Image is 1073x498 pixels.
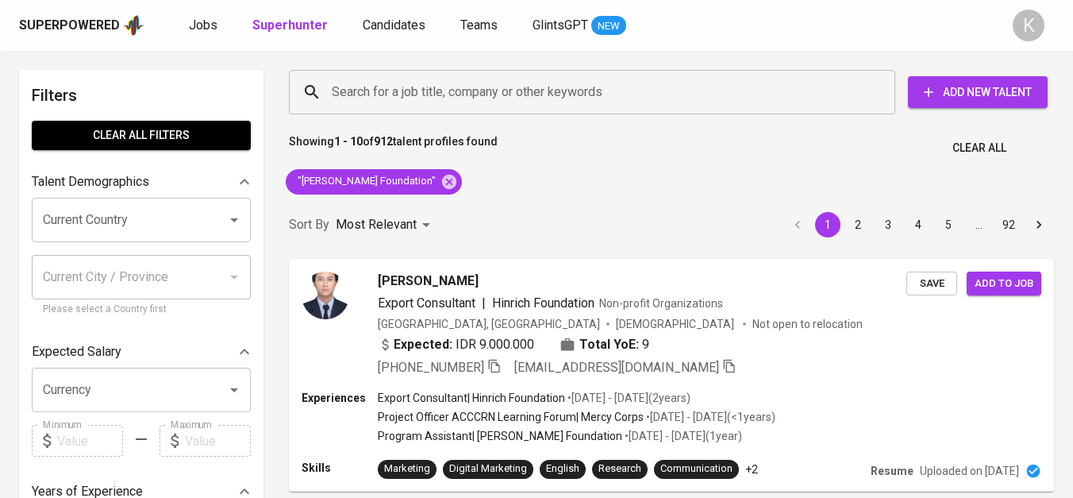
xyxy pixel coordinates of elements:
button: Open [223,209,245,231]
b: 912 [374,135,393,148]
span: Jobs [189,17,217,33]
a: Candidates [363,16,429,36]
span: Clear All filters [44,125,238,145]
a: Superhunter [252,16,331,36]
div: … [966,217,991,233]
button: Go to page 92 [996,212,1021,237]
b: Superhunter [252,17,328,33]
span: Export Consultant [378,295,475,311]
button: page 1 [815,212,840,237]
span: Add to job [975,275,1033,293]
p: • [DATE] - [DATE] ( <1 years ) [644,409,775,425]
a: [PERSON_NAME]Export Consultant|Hinrich FoundationNon-profit Organizations[GEOGRAPHIC_DATA], [GEOG... [289,259,1054,492]
a: Teams [460,16,501,36]
p: Project Officer ACCCRN Learning Forum | Mercy Corps [378,409,644,425]
a: Superpoweredapp logo [19,14,144,37]
span: GlintsGPT [533,17,588,33]
button: Save [906,272,957,296]
span: Hinrich Foundation [492,295,594,311]
p: Talent Demographics [32,172,149,191]
b: Total YoE: [579,335,639,354]
div: [GEOGRAPHIC_DATA], [GEOGRAPHIC_DATA] [378,316,600,332]
div: Marketing [384,461,430,477]
input: Value [185,425,251,457]
h6: Filters [32,83,251,108]
p: Sort By [289,215,329,234]
button: Add to job [967,272,1041,296]
p: +2 [745,461,758,477]
nav: pagination navigation [783,212,1054,237]
b: 1 - 10 [334,135,363,148]
span: NEW [591,18,626,34]
p: • [DATE] - [DATE] ( 1 year ) [622,428,742,444]
div: K [1013,10,1044,41]
div: Talent Demographics [32,166,251,198]
button: Go to page 2 [845,212,871,237]
div: Communication [660,461,733,477]
p: Uploaded on [DATE] [920,463,1019,479]
button: Clear All filters [32,121,251,150]
button: Go to next page [1026,212,1052,237]
span: Clear All [952,138,1006,158]
p: Please select a Country first [43,302,240,318]
span: 9 [642,335,649,354]
span: Non-profit Organizations [599,297,723,310]
span: Teams [460,17,498,33]
div: Expected Salary [32,336,251,368]
span: Add New Talent [921,83,1035,102]
div: English [546,461,579,477]
div: Superpowered [19,17,120,35]
p: Expected Salary [32,342,121,361]
a: GlintsGPT NEW [533,16,626,36]
p: Resume [871,463,913,479]
img: 8c9a3d170a15ad4eb51668ac7fe8edf0.jpg [302,272,349,319]
p: Most Relevant [336,215,417,234]
span: [PERSON_NAME] [378,272,479,291]
div: "[PERSON_NAME] Foundation" [286,169,462,195]
button: Go to page 4 [906,212,931,237]
button: Add New Talent [908,76,1048,108]
div: Most Relevant [336,210,436,240]
button: Go to page 3 [875,212,901,237]
span: Save [914,275,949,293]
p: Experiences [302,390,378,406]
span: | [482,294,486,313]
span: [PHONE_NUMBER] [378,360,484,375]
p: Export Consultant | Hinrich Foundation [378,390,565,406]
a: Jobs [189,16,221,36]
span: "[PERSON_NAME] Foundation" [286,174,445,189]
button: Open [223,379,245,401]
span: Candidates [363,17,425,33]
p: Skills [302,460,378,476]
button: Clear All [946,133,1013,163]
input: Value [57,425,123,457]
button: Go to page 5 [936,212,961,237]
div: Digital Marketing [449,461,527,477]
p: Program Assistant | [PERSON_NAME] Foundation [378,428,622,444]
span: [EMAIL_ADDRESS][DOMAIN_NAME] [514,360,719,375]
b: Expected: [394,335,452,354]
p: Not open to relocation [752,316,863,332]
p: Showing of talent profiles found [289,133,498,163]
span: [DEMOGRAPHIC_DATA] [616,316,736,332]
p: • [DATE] - [DATE] ( 2 years ) [565,390,690,406]
div: Research [598,461,641,477]
img: app logo [123,14,144,37]
div: IDR 9.000.000 [378,335,534,354]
